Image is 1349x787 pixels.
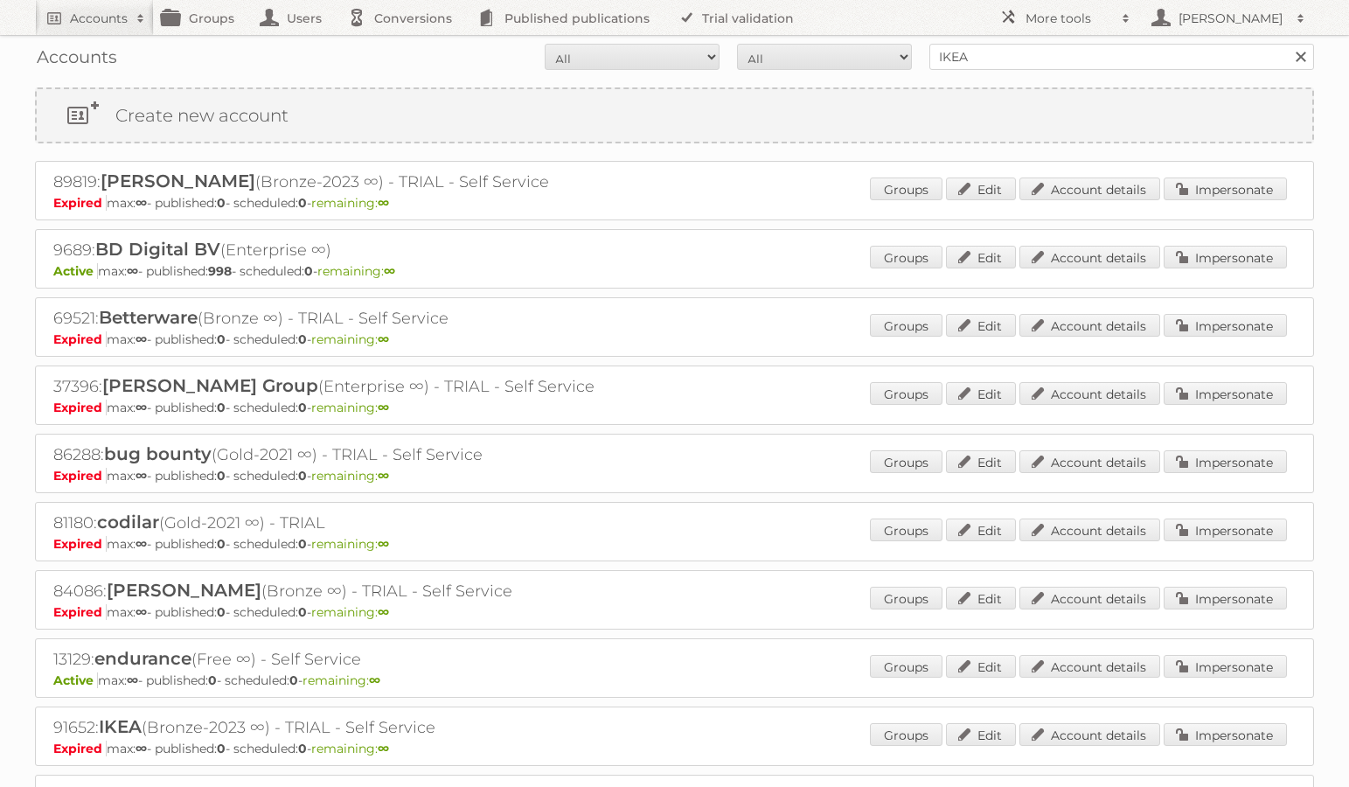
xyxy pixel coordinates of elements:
[378,195,389,211] strong: ∞
[208,672,217,688] strong: 0
[136,331,147,347] strong: ∞
[53,580,665,602] h2: 84086: (Bronze ∞) - TRIAL - Self Service
[53,741,107,756] span: Expired
[53,375,665,398] h2: 37396: (Enterprise ∞) - TRIAL - Self Service
[1026,10,1113,27] h2: More tools
[946,519,1016,541] a: Edit
[1164,178,1287,200] a: Impersonate
[298,604,307,620] strong: 0
[317,263,395,279] span: remaining:
[1019,450,1160,473] a: Account details
[53,536,107,552] span: Expired
[208,263,232,279] strong: 998
[1164,587,1287,609] a: Impersonate
[99,716,142,737] span: IKEA
[870,314,942,337] a: Groups
[870,382,942,405] a: Groups
[95,239,220,260] span: BD Digital BV
[53,263,1296,279] p: max: - published: - scheduled: -
[53,648,665,671] h2: 13129: (Free ∞) - Self Service
[289,672,298,688] strong: 0
[127,263,138,279] strong: ∞
[1019,314,1160,337] a: Account details
[870,450,942,473] a: Groups
[99,307,198,328] span: Betterware
[127,672,138,688] strong: ∞
[1164,450,1287,473] a: Impersonate
[946,655,1016,678] a: Edit
[102,375,318,396] span: [PERSON_NAME] Group
[53,195,107,211] span: Expired
[298,400,307,415] strong: 0
[53,468,107,484] span: Expired
[378,331,389,347] strong: ∞
[298,468,307,484] strong: 0
[53,672,1296,688] p: max: - published: - scheduled: -
[378,604,389,620] strong: ∞
[53,400,107,415] span: Expired
[870,587,942,609] a: Groups
[311,195,389,211] span: remaining:
[136,195,147,211] strong: ∞
[217,195,226,211] strong: 0
[53,400,1296,415] p: max: - published: - scheduled: -
[1164,519,1287,541] a: Impersonate
[870,723,942,746] a: Groups
[94,648,191,669] span: endurance
[37,89,1312,142] a: Create new account
[1164,382,1287,405] a: Impersonate
[311,604,389,620] span: remaining:
[53,741,1296,756] p: max: - published: - scheduled: -
[1019,246,1160,268] a: Account details
[53,171,665,193] h2: 89819: (Bronze-2023 ∞) - TRIAL - Self Service
[302,672,380,688] span: remaining:
[946,723,1016,746] a: Edit
[298,741,307,756] strong: 0
[217,536,226,552] strong: 0
[870,246,942,268] a: Groups
[298,331,307,347] strong: 0
[298,536,307,552] strong: 0
[378,468,389,484] strong: ∞
[311,741,389,756] span: remaining:
[217,604,226,620] strong: 0
[136,741,147,756] strong: ∞
[97,512,159,533] span: codilar
[311,468,389,484] span: remaining:
[1164,314,1287,337] a: Impersonate
[53,443,665,466] h2: 86288: (Gold-2021 ∞) - TRIAL - Self Service
[217,331,226,347] strong: 0
[870,519,942,541] a: Groups
[53,512,665,534] h2: 81180: (Gold-2021 ∞) - TRIAL
[1174,10,1288,27] h2: [PERSON_NAME]
[1164,723,1287,746] a: Impersonate
[136,536,147,552] strong: ∞
[101,171,255,192] span: [PERSON_NAME]
[53,263,98,279] span: Active
[1164,246,1287,268] a: Impersonate
[1019,178,1160,200] a: Account details
[1164,655,1287,678] a: Impersonate
[53,468,1296,484] p: max: - published: - scheduled: -
[1019,655,1160,678] a: Account details
[107,580,261,601] span: [PERSON_NAME]
[136,400,147,415] strong: ∞
[217,741,226,756] strong: 0
[217,468,226,484] strong: 0
[53,195,1296,211] p: max: - published: - scheduled: -
[378,536,389,552] strong: ∞
[136,468,147,484] strong: ∞
[946,382,1016,405] a: Edit
[53,536,1296,552] p: max: - published: - scheduled: -
[1019,723,1160,746] a: Account details
[384,263,395,279] strong: ∞
[53,716,665,739] h2: 91652: (Bronze-2023 ∞) - TRIAL - Self Service
[369,672,380,688] strong: ∞
[217,400,226,415] strong: 0
[104,443,212,464] span: bug bounty
[870,178,942,200] a: Groups
[946,246,1016,268] a: Edit
[53,604,1296,620] p: max: - published: - scheduled: -
[1019,587,1160,609] a: Account details
[946,178,1016,200] a: Edit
